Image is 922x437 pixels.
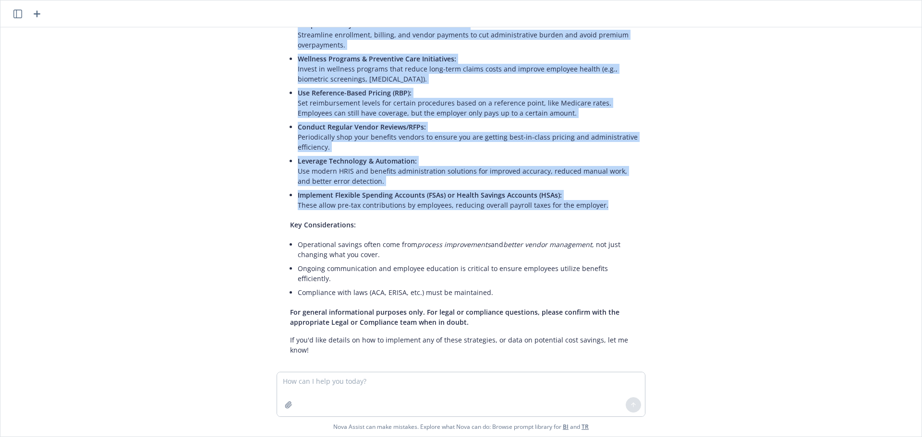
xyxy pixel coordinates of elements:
[298,122,640,152] p: Periodically shop your benefits vendors to ensure you are getting best-in-class pricing and admin...
[298,54,456,63] span: Wellness Programs & Preventive Care Initiatives:
[290,220,356,229] span: Key Considerations:
[563,423,569,431] a: BI
[298,88,640,118] p: Set reimbursement levels for certain procedures based on a reference point, like Medicare rates. ...
[582,423,589,431] a: TR
[298,20,640,50] p: Streamline enrollment, billing, and vendor payments to cut administrative burden and avoid premiu...
[298,122,426,131] span: Conduct Regular Vendor Reviews/RFPs:
[298,237,640,261] li: Operational savings often come from and , not just changing what you cover.
[298,88,412,97] span: Use Reference-Based Pricing (RBP):
[298,190,640,210] p: These allow pre-tax contributions by employees, reducing overall payroll taxes for the employer.
[503,240,592,249] em: better vendor management
[290,307,619,327] span: For general informational purposes only. For legal or compliance questions, please confirm with t...
[298,156,417,165] span: Leverage Technology & Automation:
[298,54,640,84] p: Invest in wellness programs that reduce long-term claims costs and improve employee health (e.g.,...
[290,335,640,355] p: If you'd like details on how to implement any of these strategies, or data on potential cost savi...
[417,240,491,249] em: process improvements
[298,190,562,200] span: Implement Flexible Spending Accounts (FSAs) or Health Savings Accounts (HSAs):
[333,417,589,437] span: Nova Assist can make mistakes. Explore what Nova can do: Browse prompt library for and
[298,156,640,186] p: Use modern HRIS and benefits administration solutions for improved accuracy, reduced manual work,...
[298,285,640,299] li: Compliance with laws (ACA, ERISA, etc.) must be maintained.
[298,261,640,285] li: Ongoing communication and employee education is critical to ensure employees utilize benefits eff...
